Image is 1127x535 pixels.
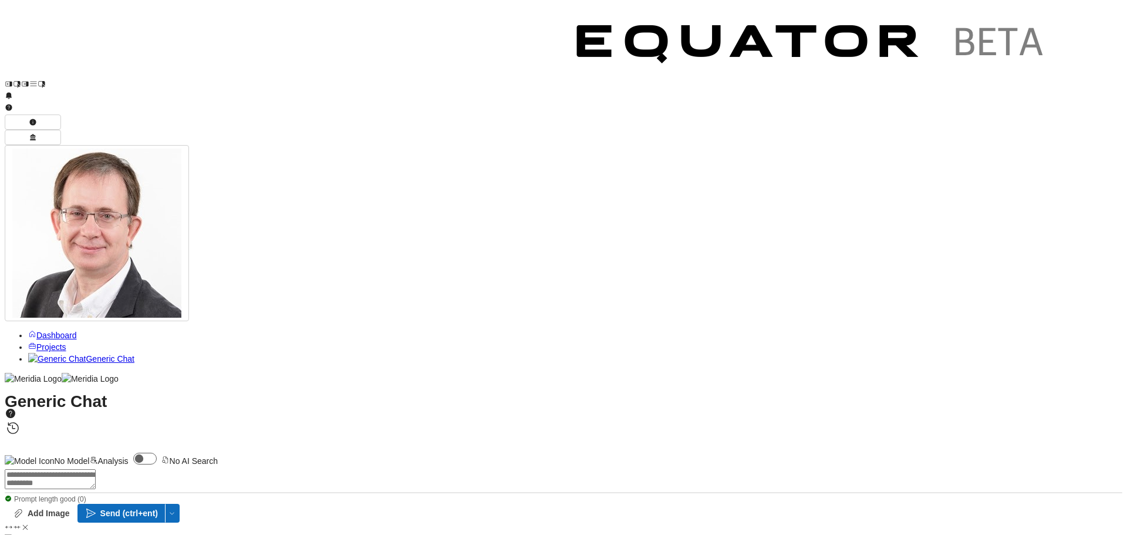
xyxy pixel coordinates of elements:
div: Prompt length good (0) [5,494,1122,504]
svg: Analysis [89,456,97,464]
img: Customer Logo [46,5,556,88]
h1: Generic Chat [5,396,1122,437]
a: Dashboard [28,331,77,340]
a: Generic ChatGeneric Chat [28,354,134,364]
button: Send (ctrl+ent) [77,504,166,523]
span: Dashboard [36,331,77,340]
a: Projects [28,342,66,352]
button: Add Image [5,504,77,523]
img: Meridia Logo [5,373,62,385]
img: Customer Logo [556,5,1067,88]
button: Send (ctrl+ent) [166,504,180,523]
img: No Model [5,455,54,467]
svg: No AI Search [161,456,170,464]
span: No Model [54,456,89,466]
img: Profile Icon [12,149,181,318]
img: Generic Chat [28,353,86,365]
span: Generic Chat [86,354,134,364]
span: Analysis [97,456,128,466]
span: No AI Search [170,456,218,466]
span: Projects [36,342,66,352]
span: Send (ctrl+ent) [100,507,158,519]
img: Meridia Logo [62,373,119,385]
